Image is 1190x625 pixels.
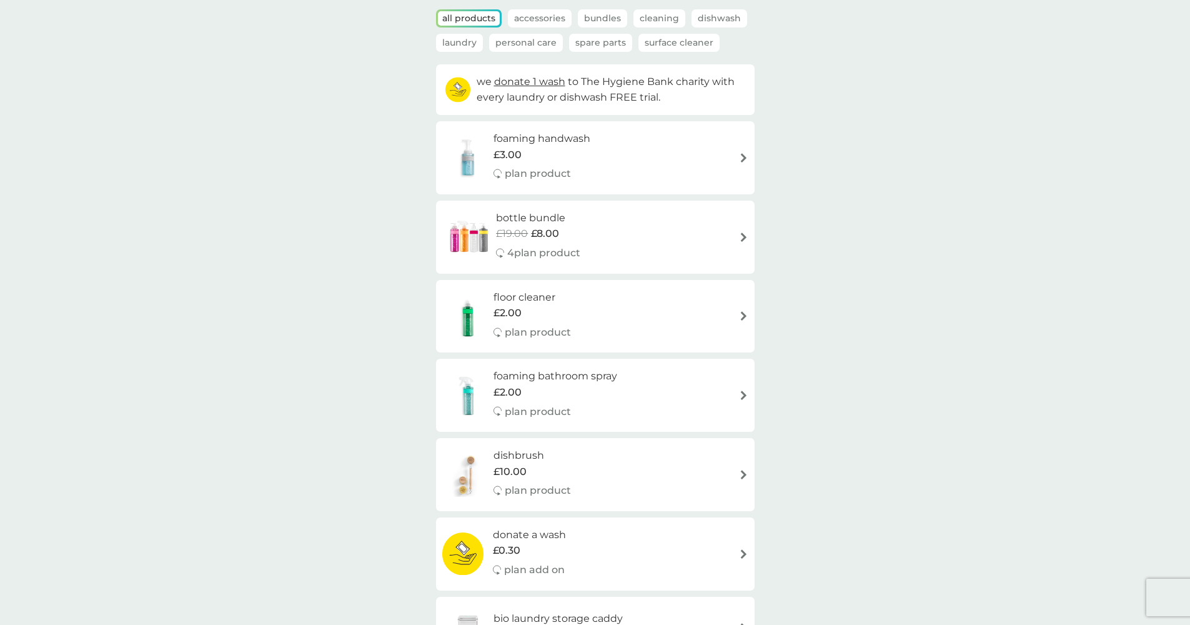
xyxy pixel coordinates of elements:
button: Laundry [436,34,483,52]
span: £8.00 [531,226,559,242]
h6: floor cleaner [493,289,571,306]
button: Cleaning [633,9,685,27]
img: floor cleaner [442,294,493,338]
p: plan add on [504,562,565,578]
p: plan product [505,166,571,182]
span: £2.00 [493,384,522,401]
img: arrow right [739,549,748,559]
h6: dishbrush [493,447,571,464]
img: arrow right [739,311,748,321]
span: £2.00 [493,305,522,321]
span: donate 1 wash [494,76,565,87]
p: 4 plan product [507,245,580,261]
button: Accessories [508,9,572,27]
img: arrow right [739,391,748,400]
h6: bottle bundle [496,210,580,226]
button: Surface Cleaner [638,34,720,52]
button: Dishwash [692,9,747,27]
button: Spare Parts [569,34,632,52]
h6: foaming bathroom spray [493,368,617,384]
h6: foaming handwash [493,131,590,147]
span: £19.00 [496,226,528,242]
span: £0.30 [493,542,520,559]
button: Bundles [578,9,627,27]
p: plan product [505,324,571,341]
button: Personal Care [489,34,563,52]
span: £3.00 [493,147,522,163]
img: arrow right [739,232,748,242]
p: plan product [505,482,571,499]
button: all products [438,11,500,26]
p: plan product [505,404,571,420]
img: bottle bundle [442,215,497,259]
h6: donate a wash [493,527,566,543]
img: foaming handwash [442,136,493,179]
span: £10.00 [493,464,527,480]
img: dishbrush [442,453,493,497]
img: foaming bathroom spray [442,374,493,417]
img: arrow right [739,470,748,479]
img: donate a wash [442,532,484,576]
img: arrow right [739,153,748,162]
p: we to The Hygiene Bank charity with every laundry or dishwash FREE trial. [477,74,745,106]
